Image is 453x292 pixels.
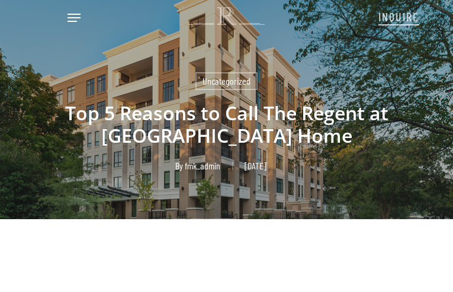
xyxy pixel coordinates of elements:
span: By [175,162,183,170]
a: fmk_admin [185,160,220,171]
a: Uncategorized [195,72,258,90]
h1: Top 5 Reasons to Call The Regent at [GEOGRAPHIC_DATA] Home [27,90,426,159]
span: INQUIRE [378,9,419,24]
a: INQUIRE [378,4,419,28]
span: [DATE] [232,162,278,170]
a: Navigation Menu [68,12,81,24]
